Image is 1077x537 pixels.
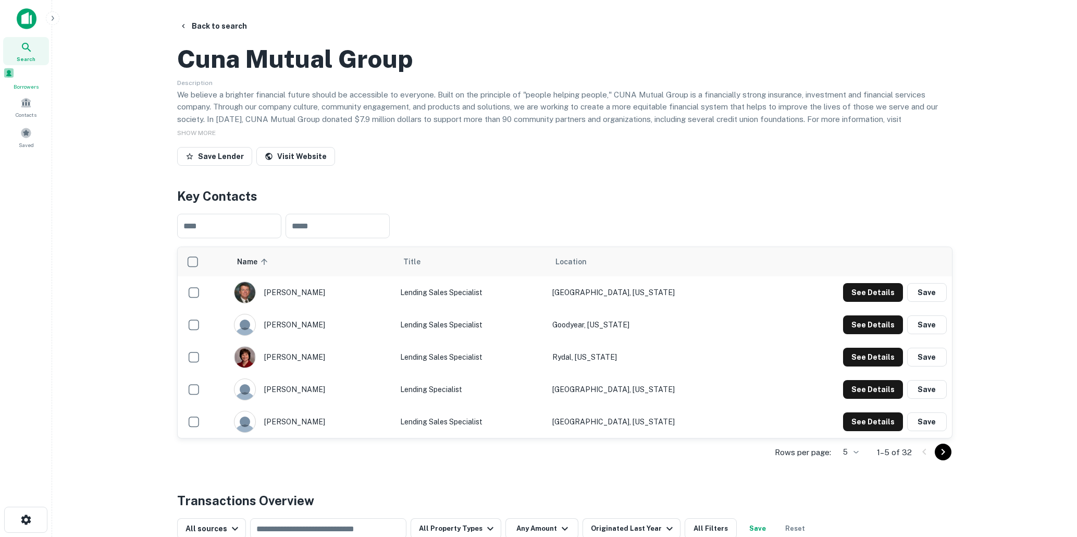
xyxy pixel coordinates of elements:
span: Description [177,79,213,87]
div: [PERSON_NAME] [234,379,390,400]
button: Save [907,412,947,431]
div: [PERSON_NAME] [234,411,390,433]
div: All sources [185,522,241,535]
button: See Details [843,380,903,399]
th: Name [229,247,395,276]
img: 9c8pery4andzj6ohjkjp54ma2 [234,314,255,335]
img: 9c8pery4andzj6ohjkjp54ma2 [234,411,255,432]
th: Title [395,247,547,276]
td: Lending Specialist [395,373,547,406]
a: Contacts [3,93,49,121]
span: Name [237,255,271,268]
h4: Key Contacts [177,187,952,205]
p: 1–5 of 32 [877,446,912,459]
p: Rows per page: [775,446,831,459]
td: Goodyear, [US_STATE] [547,309,765,341]
span: Location [555,255,587,268]
td: Lending Sales Specialist [395,276,547,309]
button: Save [907,380,947,399]
a: Saved [3,123,49,151]
h2: Cuna Mutual Group [177,44,413,74]
button: See Details [843,348,903,367]
a: Visit Website [256,147,335,166]
img: capitalize-icon.png [17,8,36,29]
button: Save Lender [177,147,252,166]
td: Lending Sales Specialist [395,406,547,438]
button: Save [907,283,947,302]
iframe: Chat Widget [1025,454,1077,504]
img: 9c8pery4andzj6ohjkjp54ma2 [234,379,255,400]
td: [GEOGRAPHIC_DATA], [US_STATE] [547,276,765,309]
div: Originated Last Year [591,522,676,535]
img: 1516467209676 [234,282,255,303]
button: Save [907,348,947,367]
h4: Transactions Overview [177,491,314,510]
span: Contacts [16,111,36,119]
button: See Details [843,412,903,431]
span: Search [17,55,35,63]
td: Lending Sales Specialist [395,341,547,373]
div: [PERSON_NAME] [234,282,390,303]
button: Go to next page [935,444,951,460]
td: Lending Sales Specialist [395,309,547,341]
button: See Details [843,315,903,334]
button: Back to search [175,17,251,35]
td: Rydal, [US_STATE] [547,341,765,373]
p: We believe a brighter financial future should be accessible to everyone. Built on the principle o... [177,89,952,138]
div: [PERSON_NAME] [234,314,390,336]
th: Location [547,247,765,276]
button: Save [907,315,947,334]
td: [GEOGRAPHIC_DATA], [US_STATE] [547,373,765,406]
span: Title [403,255,434,268]
a: Borrowers [3,67,49,91]
div: [PERSON_NAME] [234,346,390,368]
div: 5 [835,445,860,460]
div: scrollable content [178,247,952,438]
button: See Details [843,283,903,302]
span: SHOW MORE [177,129,216,137]
img: 1516973587701 [234,347,255,368]
a: Search [3,37,49,65]
span: Saved [19,141,34,149]
span: Borrowers [3,82,49,91]
td: [GEOGRAPHIC_DATA], [US_STATE] [547,406,765,438]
